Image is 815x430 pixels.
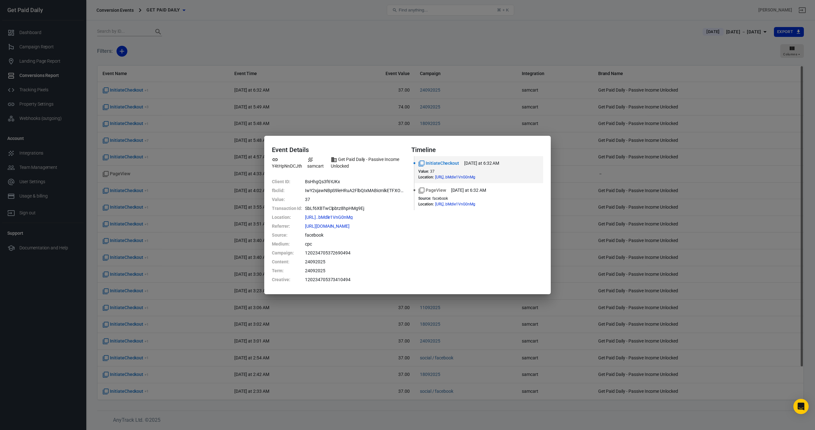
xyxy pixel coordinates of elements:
[418,187,446,194] span: Standard event name
[418,160,459,167] span: Standard event name
[305,275,404,284] dd: 120234705373410494
[305,224,361,228] span: https://l.facebook.com/
[305,257,404,266] dd: 24092025
[305,213,404,222] dd: https://getpaiddaily.samcart.com/products/get-paid-daily-passive-income-unlocked?utm_source=faceb...
[272,239,304,248] dt: Medium :
[435,202,487,206] span: https://getpaiddaily.samcart.com/products/get-paid-daily-passive-income-unlocked?utm_source=faceb...
[418,175,434,179] dt: Location :
[307,156,327,170] span: Integration
[272,231,304,239] dt: Source :
[305,222,404,231] dd: https://l.facebook.com/
[272,156,303,170] span: Property
[305,215,364,219] span: https://getpaiddaily.samcart.com/products/get-paid-daily-passive-income-unlocked?utm_source=faceb...
[272,213,304,222] dt: Location :
[418,169,429,174] dt: Value :
[305,248,404,257] dd: 120234705372690494
[305,231,404,239] dd: facebook
[430,169,435,174] span: 37
[305,266,404,275] dd: 24092025
[272,177,304,186] dt: Client ID :
[331,156,404,170] span: Brand name
[418,202,434,206] dt: Location :
[272,222,304,231] dt: Referrer :
[305,195,404,204] dd: 37
[272,266,304,275] dt: Term :
[272,186,304,195] dt: fbclid :
[435,175,487,179] span: https://getpaiddaily.samcart.com/products/get-paid-daily-passive-income-unlocked?utm_source=faceb...
[305,204,404,213] dd: SbLf6XBTwClpbtz8hpHMg9Ej
[272,146,404,154] h4: Event Details
[451,187,486,194] time: 2025-09-25T06:32:32+02:00
[464,160,499,167] time: 2025-09-25T06:32:32+02:00
[305,177,404,186] dd: BsHhgQs3f6YJKx
[432,196,448,201] span: facebook
[272,275,304,284] dt: Creative :
[305,239,404,248] dd: cpc
[418,196,431,201] dt: Source :
[411,146,543,154] h4: Timeline
[305,186,404,195] dd: IwY2xjawNBpS9leHRuA2FlbQIxMABicmlkETFXOUF3S1NydTJiemtQd1VoAR5r7XXa5rBC3zjSwA5aODk2V4mHW8mmWRTkmkN...
[272,204,304,213] dt: Transaction Id :
[272,195,304,204] dt: Value :
[272,248,304,257] dt: Campaign :
[793,399,809,414] div: Open Intercom Messenger
[272,257,304,266] dt: Content :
